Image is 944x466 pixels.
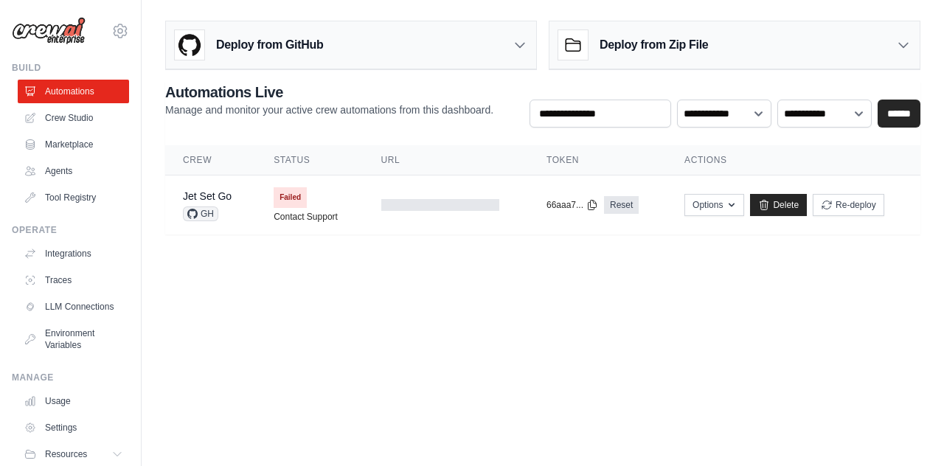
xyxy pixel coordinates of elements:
a: Environment Variables [18,321,129,357]
a: Reset [604,196,639,214]
button: Resources [18,442,129,466]
span: Resources [45,448,87,460]
a: Traces [18,268,129,292]
a: Usage [18,389,129,413]
button: 66aaa7... [546,199,598,211]
a: Marketplace [18,133,129,156]
a: Settings [18,416,129,439]
a: Tool Registry [18,186,129,209]
a: Integrations [18,242,129,265]
div: Build [12,62,129,74]
h3: Deploy from Zip File [600,36,708,54]
a: Contact Support [274,211,338,223]
a: Agents [18,159,129,183]
img: GitHub Logo [175,30,204,60]
th: Status [256,145,363,175]
th: Crew [165,145,256,175]
a: Jet Set Go [183,190,232,202]
a: Delete [750,194,807,216]
a: LLM Connections [18,295,129,319]
img: Logo [12,17,86,45]
button: Options [684,194,744,216]
div: Operate [12,224,129,236]
h3: Deploy from GitHub [216,36,323,54]
a: Automations [18,80,129,103]
th: Actions [667,145,920,175]
div: Manage [12,372,129,383]
h2: Automations Live [165,82,493,102]
span: GH [183,206,218,221]
th: Token [529,145,667,175]
p: Manage and monitor your active crew automations from this dashboard. [165,102,493,117]
th: URL [364,145,529,175]
a: Crew Studio [18,106,129,130]
button: Re-deploy [813,194,884,216]
span: Failed [274,187,307,208]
